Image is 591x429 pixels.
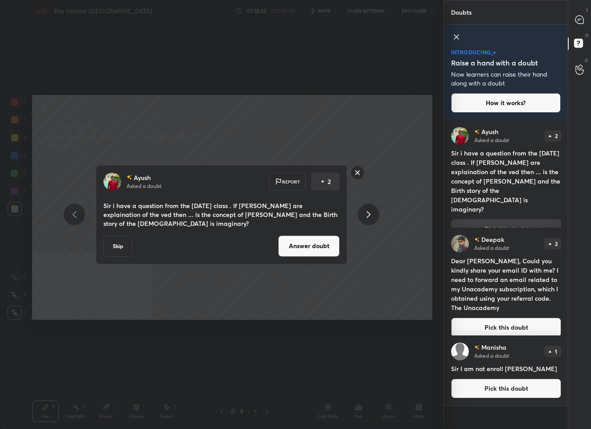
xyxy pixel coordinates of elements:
[451,235,469,253] img: 2b712e65cc9f49ba93eaf5215f68ca67.36400827_3
[127,182,161,189] p: Asked a doubt
[444,120,568,429] div: grid
[451,379,561,398] button: Pick this doubt
[103,201,340,228] p: Sir i have a question from the [DATE] class . If [PERSON_NAME] are explaination of the ved then ....
[328,177,331,186] p: 2
[491,53,493,56] img: small-star.76a44327.svg
[493,51,496,55] img: large-star.026637fe.svg
[451,93,561,113] button: How it works?
[278,235,340,257] button: Answer doubt
[127,175,132,180] img: no-rating-badge.077c3623.svg
[585,32,588,39] p: D
[444,0,479,24] p: Doubts
[103,235,132,257] button: Skip
[451,49,491,55] p: introducing
[269,172,306,190] div: Report
[474,237,480,242] img: no-rating-badge.077c3623.svg
[554,241,557,246] p: 2
[103,172,121,190] img: f20142b027614f7da411930cb321a7d9.jpg
[474,130,480,135] img: no-rating-badge.077c3623.svg
[474,244,509,251] p: Asked a doubt
[555,349,557,354] p: 1
[474,136,509,143] p: Asked a doubt
[451,318,561,337] button: Pick this doubt
[451,364,561,373] h4: Sir I am not enroll [PERSON_NAME]
[585,57,588,64] p: G
[481,128,498,135] p: Ayush
[474,345,480,350] img: no-rating-badge.077c3623.svg
[474,352,509,359] p: Asked a doubt
[481,344,506,351] p: Manisha
[451,148,561,214] h4: Sir i have a question from the [DATE] class . If [PERSON_NAME] are explaination of the ved then ....
[481,236,504,243] p: Deepak
[451,127,469,145] img: f20142b027614f7da411930cb321a7d9.jpg
[451,343,469,360] img: default.png
[554,133,557,139] p: 2
[134,174,151,181] p: Ayush
[586,7,588,14] p: T
[451,256,561,312] h4: Dear [PERSON_NAME], Could you kindly share your email ID with me? I need to forward an email rela...
[451,57,538,68] h5: Raise a hand with a doubt
[451,70,561,88] p: Now learners can raise their hand along with a doubt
